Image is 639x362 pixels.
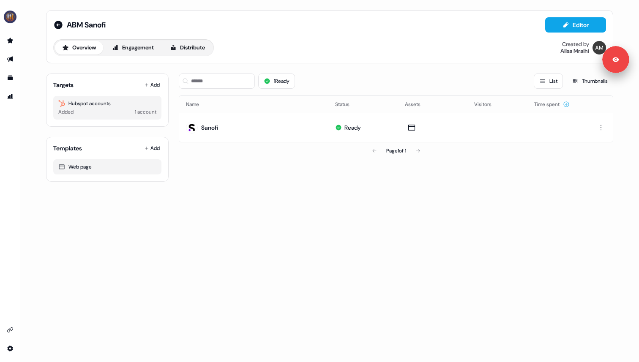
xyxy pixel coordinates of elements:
a: Go to integrations [3,323,17,337]
img: Ailsa [593,41,606,54]
div: Created by [562,41,589,48]
button: Editor [545,17,606,33]
div: Page 1 of 1 [386,147,406,155]
button: Visitors [474,97,502,112]
div: Added [58,108,74,116]
button: Add [143,142,161,154]
div: Ailsa Mraihi [560,48,589,54]
div: Hubspot accounts [58,99,156,108]
a: Go to prospects [3,34,17,47]
a: Go to attribution [3,90,17,103]
button: Thumbnails [566,73,613,89]
a: Editor [545,22,606,30]
button: Add [143,79,161,91]
button: List [534,73,563,89]
div: Sanofi [201,123,218,132]
span: ABM Sanofi [67,20,106,30]
div: Templates [53,144,82,152]
button: Distribute [163,41,212,54]
div: 1 account [135,108,156,116]
div: Ready [344,123,361,132]
button: Engagement [105,41,161,54]
button: Time spent [534,97,570,112]
a: Go to templates [3,71,17,84]
button: Name [186,97,209,112]
a: Go to outbound experience [3,52,17,66]
a: Go to integrations [3,342,17,355]
button: Overview [55,41,103,54]
button: Status [335,97,360,112]
div: Web page [58,163,156,171]
th: Assets [398,96,468,113]
button: 1Ready [258,73,295,89]
div: Targets [53,81,74,89]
